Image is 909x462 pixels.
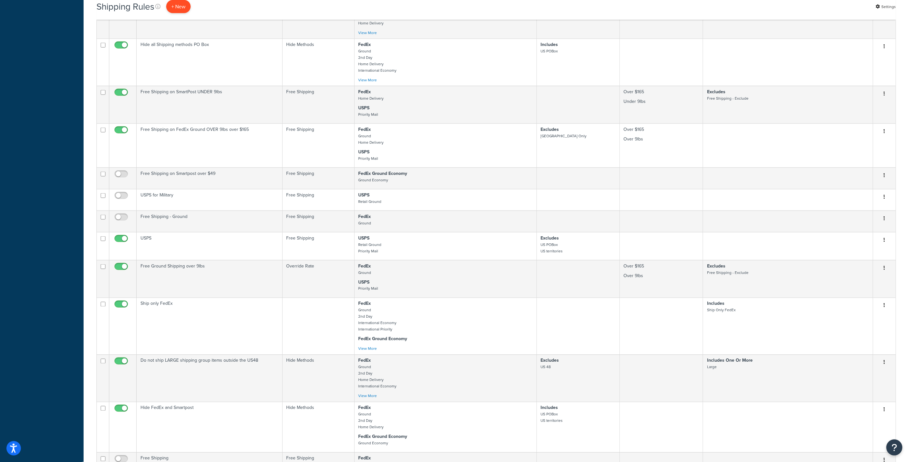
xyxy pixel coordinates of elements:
a: Settings [876,2,896,11]
small: Ship Only FedEx [707,307,736,313]
strong: USPS [359,192,370,198]
strong: FedEx [359,404,371,411]
td: Override Rate [283,260,355,298]
td: Free Shipping [283,168,355,189]
h1: Shipping Rules [96,0,154,13]
td: Free Shipping [283,123,355,168]
small: Ground 2nd Day Home Delivery International Economy [359,48,397,73]
strong: Excludes [707,263,725,269]
td: Free Shipping [283,189,355,211]
td: Free Shipping [283,211,355,232]
p: Over 9lbs [624,136,699,142]
strong: Includes [541,404,558,411]
strong: Includes One Or More [707,357,753,364]
td: USPS for Military [137,189,283,211]
td: Hide FedEx and Smartpost [137,402,283,452]
strong: Excludes [707,88,725,95]
td: Hide Methods [283,39,355,86]
strong: Excludes [541,235,559,241]
small: Priority Mail [359,156,378,161]
small: US POBox [541,48,558,54]
small: Priority Mail [359,286,378,292]
td: Free Ground Shipping over 9lbs [137,260,283,298]
strong: USPS [359,149,370,155]
td: Free Shipping [283,86,355,123]
small: Free Shipping - Exclude [707,270,749,276]
td: Do not ship LARGE shipping group items outside the US48 [137,355,283,402]
small: US POBox US territories [541,412,563,424]
strong: FedEx Ground Economy [359,433,407,440]
strong: FedEx [359,263,371,269]
strong: FedEx [359,126,371,133]
strong: Excludes [541,126,559,133]
strong: FedEx Ground Economy [359,170,407,177]
td: Free Shipping on FedEx Ground OVER 9lbs over $165 [137,123,283,168]
a: View More [359,346,377,352]
td: Hide all Shipping methods PO Box [137,39,283,86]
small: Ground 2nd Day Home Delivery [359,412,384,430]
strong: FedEx [359,455,371,462]
button: Open Resource Center [886,439,903,456]
strong: USPS [359,104,370,111]
small: Home Delivery [359,95,384,101]
strong: Includes [707,300,724,307]
a: View More [359,393,377,399]
td: Free Shipping on SmartPost UNDER 9lbs [137,86,283,123]
small: Priority Mail [359,112,378,117]
small: Retail Ground Priority Mail [359,242,382,254]
td: Over $165 [620,86,703,123]
small: Ground 2nd Day Home Delivery International Economy [359,364,397,389]
small: Free Shipping - Exclude [707,95,749,101]
td: Ship only FedEx [137,298,283,355]
strong: USPS [359,235,370,241]
small: US 48 [541,364,551,370]
small: [GEOGRAPHIC_DATA] Only [541,133,587,139]
small: US POBox US territories [541,242,563,254]
strong: FedEx [359,88,371,95]
p: Over 9lbs [624,273,699,279]
small: 2nd Day Home Delivery [359,14,384,26]
td: Free Shipping - Ground [137,211,283,232]
strong: FedEx [359,213,371,220]
a: View More [359,77,377,83]
small: Ground Home Delivery [359,133,384,145]
small: Ground Economy [359,440,388,446]
td: Hide Methods [283,402,355,452]
td: Free Shipping on Smartpost over $49 [137,168,283,189]
small: Ground 2nd Day International Economy International Priority [359,307,397,332]
td: Over $165 [620,123,703,168]
strong: USPS [359,279,370,285]
small: Large [707,364,717,370]
strong: FedEx [359,300,371,307]
small: Retail Ground [359,199,382,204]
strong: FedEx [359,357,371,364]
strong: FedEx Ground Economy [359,336,407,342]
p: Under 9lbs [624,98,699,105]
td: Hide Methods [283,355,355,402]
strong: Includes [541,41,558,48]
td: Over $165 [620,260,703,298]
a: View More [359,30,377,36]
td: USPS [137,232,283,260]
small: Ground [359,270,371,276]
td: Free Shipping [283,232,355,260]
strong: Excludes [541,357,559,364]
small: Ground Economy [359,177,388,183]
small: Ground [359,220,371,226]
strong: FedEx [359,41,371,48]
